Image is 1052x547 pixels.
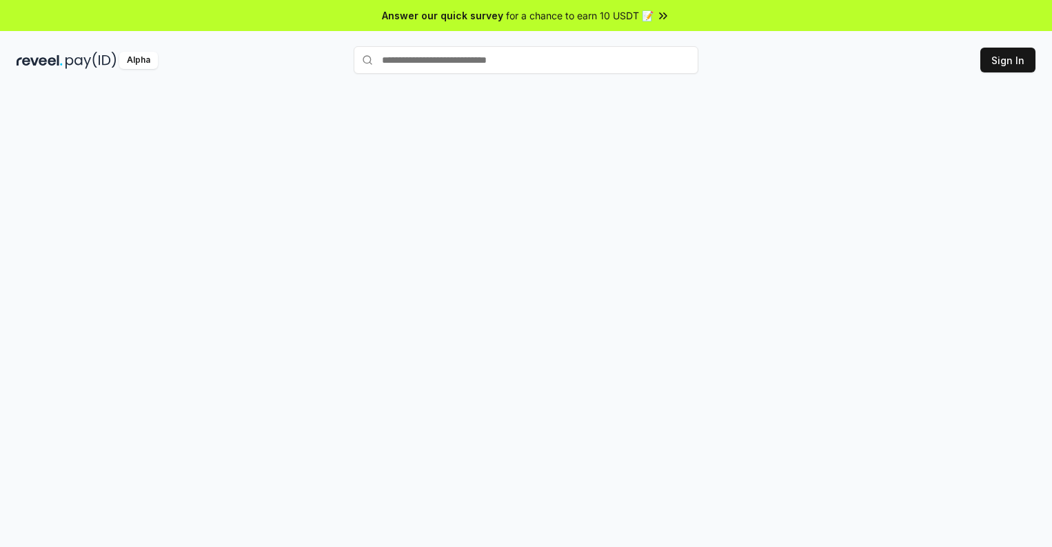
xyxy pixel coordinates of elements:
[17,52,63,69] img: reveel_dark
[65,52,117,69] img: pay_id
[382,8,503,23] span: Answer our quick survey
[980,48,1035,72] button: Sign In
[119,52,158,69] div: Alpha
[506,8,654,23] span: for a chance to earn 10 USDT 📝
